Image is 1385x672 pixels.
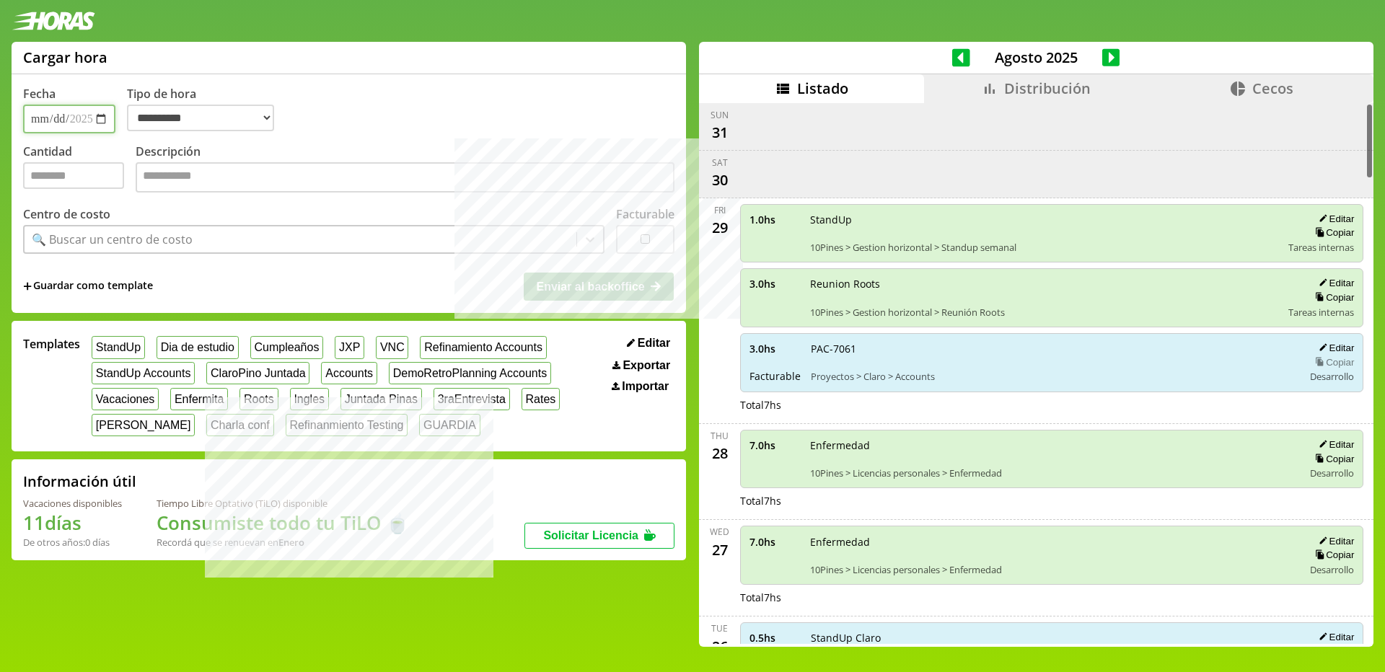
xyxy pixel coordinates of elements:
[1004,79,1091,98] span: Distribución
[1310,467,1354,479] span: Desarrollo
[749,342,801,355] span: 3.0 hs
[127,86,286,133] label: Tipo de hora
[1310,563,1354,576] span: Desarrollo
[699,103,1373,645] div: scrollable content
[12,12,95,30] img: logotipo
[286,414,408,436] button: Refinanmiento Testing
[708,121,731,144] div: 31
[335,336,364,358] button: JXP
[708,216,731,239] div: 29
[811,631,1294,645] span: StandUp Claro
[638,337,670,350] span: Editar
[622,380,669,393] span: Importar
[740,494,1364,508] div: Total 7 hs
[23,86,56,102] label: Fecha
[389,362,551,384] button: DemoRetroPlanning Accounts
[1311,356,1354,368] button: Copiar
[92,414,195,436] button: [PERSON_NAME]
[420,336,546,358] button: Refinamiento Accounts
[708,169,731,192] div: 30
[710,526,729,538] div: Wed
[170,388,228,410] button: Enfermita
[797,79,848,98] span: Listado
[23,510,122,536] h1: 11 días
[749,213,800,226] span: 1.0 hs
[23,497,122,510] div: Vacaciones disponibles
[1310,370,1354,383] span: Desarrollo
[708,538,731,561] div: 27
[1311,291,1354,304] button: Copiar
[1288,241,1354,254] span: Tareas internas
[749,631,801,645] span: 0.5 hs
[1311,453,1354,465] button: Copiar
[157,536,409,549] div: Recordá que se renuevan en
[23,278,32,294] span: +
[23,278,153,294] span: +Guardar como template
[92,388,159,410] button: Vacaciones
[92,362,195,384] button: StandUp Accounts
[712,156,728,169] div: Sat
[376,336,408,358] button: VNC
[970,48,1102,67] span: Agosto 2025
[23,162,124,189] input: Cantidad
[749,535,800,549] span: 7.0 hs
[811,370,1294,383] span: Proyectos > Claro > Accounts
[608,358,674,373] button: Exportar
[1288,306,1354,319] span: Tareas internas
[810,306,1279,319] span: 10Pines > Gestion horizontal > Reunión Roots
[810,438,1294,452] span: Enfermedad
[749,277,800,291] span: 3.0 hs
[419,414,480,436] button: GUARDIA
[543,529,638,541] span: Solicitar Licencia
[749,369,801,383] span: Facturable
[1314,535,1354,547] button: Editar
[23,472,136,491] h2: Información útil
[810,535,1294,549] span: Enfermedad
[157,510,409,536] h1: Consumiste todo tu TiLO 🍵
[434,388,510,410] button: 3raEntrevista
[711,109,729,121] div: Sun
[157,497,409,510] div: Tiempo Libre Optativo (TiLO) disponible
[136,162,674,193] textarea: Descripción
[810,563,1294,576] span: 10Pines > Licencias personales > Enfermedad
[749,438,800,452] span: 7.0 hs
[32,231,193,247] div: 🔍 Buscar un centro de costo
[524,523,674,549] button: Solicitar Licencia
[1314,277,1354,289] button: Editar
[1314,213,1354,225] button: Editar
[711,622,728,635] div: Tue
[810,277,1279,291] span: Reunion Roots
[206,362,309,384] button: ClaroPino Juntada
[206,414,273,436] button: Charla conf
[321,362,377,384] button: Accounts
[1314,342,1354,354] button: Editar
[23,336,80,352] span: Templates
[92,336,145,358] button: StandUp
[136,143,674,196] label: Descripción
[708,635,731,658] div: 26
[740,398,1364,412] div: Total 7 hs
[1314,438,1354,451] button: Editar
[810,467,1294,479] span: 10Pines > Licencias personales > Enfermedad
[810,213,1279,226] span: StandUp
[23,536,122,549] div: De otros años: 0 días
[522,388,560,410] button: Rates
[127,105,274,131] select: Tipo de hora
[250,336,323,358] button: Cumpleaños
[810,241,1279,254] span: 10Pines > Gestion horizontal > Standup semanal
[23,48,107,67] h1: Cargar hora
[623,336,674,350] button: Editar
[278,536,304,549] b: Enero
[290,388,329,410] button: Ingles
[157,336,239,358] button: Dia de estudio
[1314,631,1354,643] button: Editar
[1252,79,1293,98] span: Cecos
[239,388,278,410] button: Roots
[23,143,136,196] label: Cantidad
[1311,226,1354,239] button: Copiar
[340,388,422,410] button: Juntada Pinas
[740,591,1364,604] div: Total 7 hs
[616,206,674,222] label: Facturable
[23,206,110,222] label: Centro de costo
[623,359,670,372] span: Exportar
